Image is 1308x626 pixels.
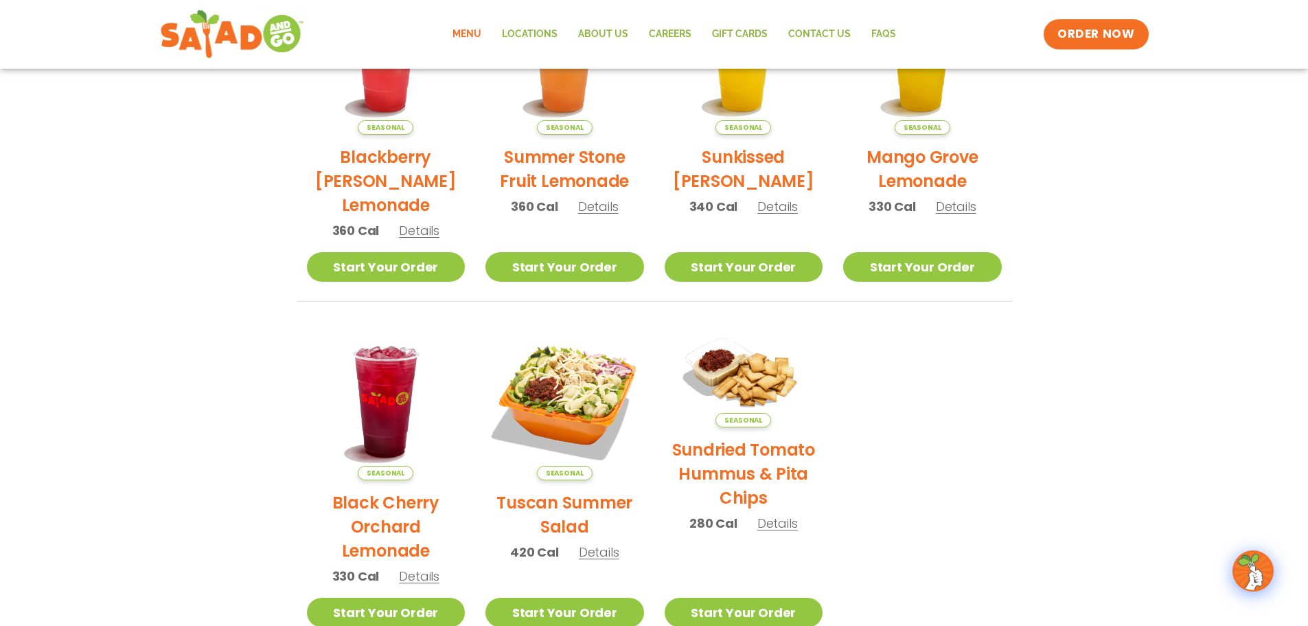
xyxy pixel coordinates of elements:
[537,120,593,135] span: Seasonal
[358,120,413,135] span: Seasonal
[442,19,906,50] nav: Menu
[665,438,823,510] h2: Sundried Tomato Hummus & Pita Chips
[510,543,559,561] span: 420 Cal
[1044,19,1148,49] a: ORDER NOW
[579,544,619,561] span: Details
[307,491,466,563] h2: Black Cherry Orchard Lemonade
[843,145,1002,193] h2: Mango Grove Lemonade
[307,252,466,282] a: Start Your Order
[715,413,771,427] span: Seasonal
[511,197,558,216] span: 360 Cal
[689,197,738,216] span: 340 Cal
[307,145,466,217] h2: Blackberry [PERSON_NAME] Lemonade
[332,221,380,240] span: 360 Cal
[843,252,1002,282] a: Start Your Order
[537,466,593,480] span: Seasonal
[757,198,798,215] span: Details
[665,252,823,282] a: Start Your Order
[1234,552,1272,590] img: wpChatIcon
[778,19,861,50] a: Contact Us
[578,198,619,215] span: Details
[399,568,439,585] span: Details
[160,7,305,62] img: new-SAG-logo-768×292
[869,197,916,216] span: 330 Cal
[442,19,492,50] a: Menu
[358,466,413,480] span: Seasonal
[307,322,466,481] img: Product photo for Black Cherry Orchard Lemonade
[936,198,976,215] span: Details
[702,19,778,50] a: GIFT CARDS
[1057,26,1134,43] span: ORDER NOW
[485,491,644,539] h2: Tuscan Summer Salad
[715,120,771,135] span: Seasonal
[639,19,702,50] a: Careers
[689,514,737,533] span: 280 Cal
[399,222,439,239] span: Details
[861,19,906,50] a: FAQs
[895,120,950,135] span: Seasonal
[665,145,823,193] h2: Sunkissed [PERSON_NAME]
[757,515,798,532] span: Details
[485,145,644,193] h2: Summer Stone Fruit Lemonade
[485,252,644,282] a: Start Your Order
[332,567,380,585] span: 330 Cal
[568,19,639,50] a: About Us
[665,322,823,428] img: Product photo for Sundried Tomato Hummus & Pita Chips
[492,19,568,50] a: Locations
[485,322,644,481] img: Product photo for Tuscan Summer Salad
